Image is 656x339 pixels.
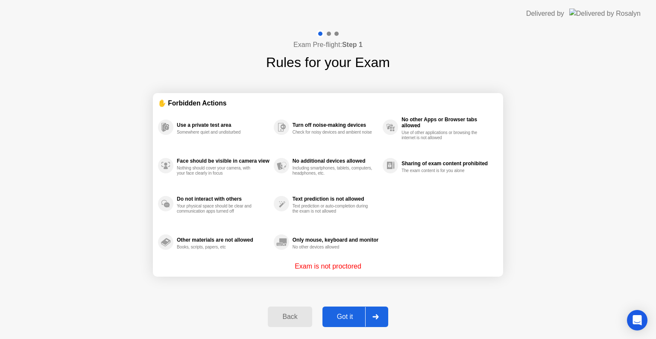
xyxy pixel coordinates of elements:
div: Face should be visible in camera view [177,158,269,164]
h4: Exam Pre-flight: [293,40,363,50]
div: No additional devices allowed [293,158,378,164]
div: Turn off noise-making devices [293,122,378,128]
div: Check for noisy devices and ambient noise [293,130,373,135]
div: Somewhere quiet and undisturbed [177,130,258,135]
div: Your physical space should be clear and communication apps turned off [177,204,258,214]
div: Books, scripts, papers, etc [177,245,258,250]
b: Step 1 [342,41,363,48]
div: Other materials are not allowed [177,237,269,243]
div: No other devices allowed [293,245,373,250]
div: Use of other applications or browsing the internet is not allowed [401,130,482,140]
div: The exam content is for you alone [401,168,482,173]
div: No other Apps or Browser tabs allowed [401,117,494,129]
div: Open Intercom Messenger [627,310,647,330]
div: Sharing of exam content prohibited [401,161,494,167]
button: Back [268,307,312,327]
div: Do not interact with others [177,196,269,202]
div: Text prediction is not allowed [293,196,378,202]
div: Got it [325,313,365,321]
div: Use a private test area [177,122,269,128]
h1: Rules for your Exam [266,52,390,73]
div: ✋ Forbidden Actions [158,98,498,108]
div: Nothing should cover your camera, with your face clearly in focus [177,166,258,176]
div: Text prediction or auto-completion during the exam is not allowed [293,204,373,214]
div: Back [270,313,309,321]
div: Delivered by [526,9,564,19]
div: Including smartphones, tablets, computers, headphones, etc. [293,166,373,176]
img: Delivered by Rosalyn [569,9,641,18]
div: Only mouse, keyboard and monitor [293,237,378,243]
button: Got it [322,307,388,327]
p: Exam is not proctored [295,261,361,272]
